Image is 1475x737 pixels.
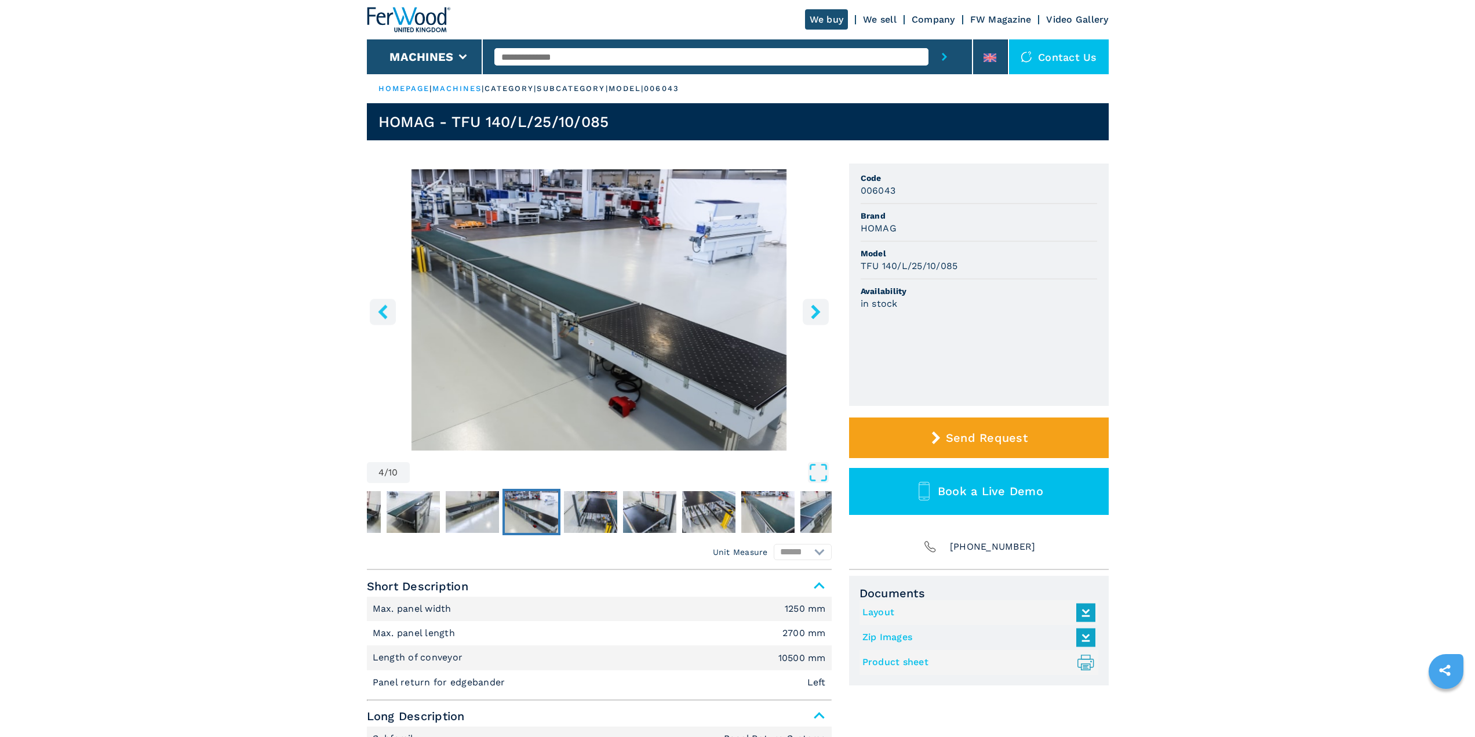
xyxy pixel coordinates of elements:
[373,627,458,640] p: Max. panel length
[739,489,797,535] button: Go to Slide 8
[861,297,898,310] h3: in stock
[609,83,644,94] p: model |
[861,184,896,197] h3: 006043
[373,651,466,664] p: Length of conveyor
[912,14,955,25] a: Company
[1009,39,1109,74] div: Contact us
[367,7,450,32] img: Ferwood
[950,539,1036,555] span: [PHONE_NUMBER]
[367,597,832,695] div: Short Description
[861,222,897,235] h3: HOMAG
[861,172,1097,184] span: Code
[778,654,826,663] em: 10500 mm
[805,9,848,30] a: We buy
[862,628,1090,647] a: Zip Images
[863,14,897,25] a: We sell
[373,676,508,689] p: Panel return for edgebander
[785,604,826,613] em: 1250 mm
[1021,51,1032,63] img: Contact us
[367,576,832,597] span: Short Description
[388,468,398,477] span: 10
[644,83,679,94] p: 006043
[862,653,1090,672] a: Product sheet
[861,248,1097,259] span: Model
[946,431,1028,445] span: Send Request
[741,491,795,533] img: 6871e1f62aa1ea3278aac9a90a9f3e61
[1046,14,1108,25] a: Video Gallery
[849,417,1109,458] button: Send Request
[485,83,537,94] p: category |
[384,468,388,477] span: /
[373,602,454,615] p: Max. panel width
[378,112,609,131] h1: HOMAG - TFU 140/L/25/10/085
[849,468,1109,515] button: Book a Live Demo
[621,489,679,535] button: Go to Slide 6
[938,484,1043,498] span: Book a Live Demo
[429,84,432,93] span: |
[384,489,442,535] button: Go to Slide 2
[861,210,1097,222] span: Brand
[378,468,384,477] span: 4
[1426,685,1466,728] iframe: Chat
[623,491,676,533] img: e0f10bd523ad30eceafbdc8de3ead796
[482,84,484,93] span: |
[378,84,430,93] a: HOMEPAGE
[367,706,832,727] span: Long Description
[713,546,768,558] em: Unit Measure
[800,491,854,533] img: ad26884bf21344c98a9a74421eac5d95
[922,539,938,555] img: Phone
[325,489,790,535] nav: Thumbnail Navigation
[367,169,832,451] img: Panel Return Systems HOMAG TFU 140/L/25/10/085
[502,489,560,535] button: Go to Slide 4
[861,259,958,273] h3: TFU 140/L/25/10/085
[505,491,558,533] img: c2c9d2299989f4564a27c922739047f4
[970,14,1032,25] a: FW Magazine
[389,50,453,64] button: Machines
[443,489,501,535] button: Go to Slide 3
[370,299,396,325] button: left-button
[928,39,960,74] button: submit-button
[537,83,608,94] p: subcategory |
[861,285,1097,297] span: Availability
[367,169,832,451] div: Go to Slide 4
[432,84,482,93] a: machines
[564,491,617,533] img: f15f5884d6fc2a8d7e5e8325fd93c1cd
[862,603,1090,622] a: Layout
[782,629,826,638] em: 2700 mm
[680,489,738,535] button: Go to Slide 7
[798,489,856,535] button: Go to Slide 9
[807,678,826,687] em: Left
[682,491,735,533] img: c338c1090fabf9f6ad550e2eae08e7cb
[859,586,1098,600] span: Documents
[413,462,829,483] button: Open Fullscreen
[1430,656,1459,685] a: sharethis
[387,491,440,533] img: 911a513c40523c6f9e36c34b6eb7ab75
[562,489,620,535] button: Go to Slide 5
[446,491,499,533] img: 4d4048f2ef1c9e16b4d7ecc51b54ca73
[803,299,829,325] button: right-button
